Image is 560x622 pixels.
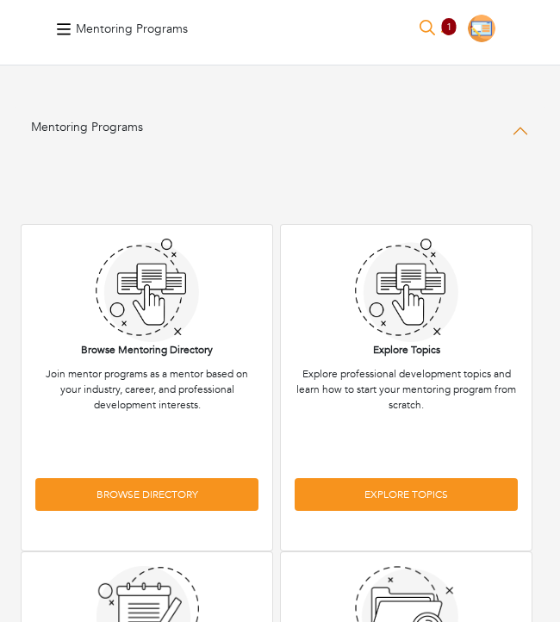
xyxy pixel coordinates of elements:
a: Explore Topics [295,478,518,511]
img: build-3e73351fdce0810b8da890b22b63791677a78b459140cf8698b07ef5d87f8753.png [96,239,199,342]
h4: Mentoring Programs [31,121,143,135]
img: build-3e73351fdce0810b8da890b22b63791677a78b459140cf8698b07ef5d87f8753.png [355,239,458,342]
button: Mentoring Programs [14,107,546,156]
p: Explore professional development topics and learn how to start your mentoring program from scratch. [295,366,518,470]
a: 1 [441,20,455,38]
p: Explore Topics [295,342,518,358]
img: Educator-Icon-31d5a1e457ca3f5474c6b92ab10a5d5101c9f8fbafba7b88091835f1a8db102f.png [468,15,495,42]
h4: Mentoring Programs [76,22,188,37]
p: Browse Mentoring Directory [35,342,258,358]
span: 1 [442,18,457,35]
p: Join mentor programs as a mentor based on your industry, career, and professional development int... [35,366,258,470]
a: Browse Directory [35,478,258,511]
